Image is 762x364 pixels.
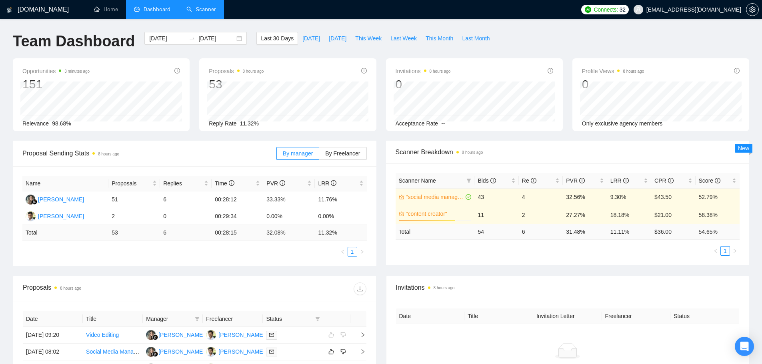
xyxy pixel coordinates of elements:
span: [DATE] [302,34,320,43]
td: 51 [108,191,160,208]
button: left [711,246,720,256]
td: 18.18% [607,206,651,224]
span: right [354,332,366,338]
td: [DATE] 08:02 [23,344,83,360]
time: 8 hours ago [462,150,483,155]
td: 2 [519,206,563,224]
button: [DATE] [298,32,324,45]
span: Last Month [462,34,490,43]
td: $ 36.00 [651,224,695,239]
span: filter [465,175,473,187]
a: homeHome [94,6,118,13]
th: Name [22,176,108,191]
div: [PERSON_NAME] [158,347,204,356]
span: 32 [620,5,626,14]
span: info-circle [734,68,740,74]
button: right [357,247,367,257]
div: Proposals [23,282,194,295]
span: New [738,145,749,151]
span: Invitations [396,66,451,76]
span: [DATE] [329,34,346,43]
td: 2 [108,208,160,225]
span: Reply Rate [209,120,236,127]
span: info-circle [579,178,585,183]
button: This Week [351,32,386,45]
a: Video Editing [86,332,119,338]
span: dislike [340,348,346,355]
span: like [328,348,334,355]
time: 8 hours ago [243,69,264,74]
td: 33.33% [263,191,315,208]
td: 54 [474,224,518,239]
a: LK[PERSON_NAME] [146,331,204,338]
li: Next Page [730,246,740,256]
li: 1 [720,246,730,256]
span: info-circle [174,68,180,74]
td: 32.56% [563,188,607,206]
td: [DATE] 09:20 [23,327,83,344]
time: 8 hours ago [623,69,644,74]
span: Invitations [396,282,740,292]
td: 0.00% [263,208,315,225]
a: SH[PERSON_NAME] [26,213,84,219]
td: 27.27% [563,206,607,224]
button: left [338,247,348,257]
time: 3 minutes ago [64,69,90,74]
td: Total [22,225,108,241]
th: Manager [143,311,203,327]
span: info-circle [361,68,367,74]
span: mail [269,349,274,354]
span: dashboard [134,6,140,12]
li: Previous Page [338,247,348,257]
td: Social Media Manager / Content Creator & Strategist [83,344,143,360]
button: dislike [338,347,348,356]
button: [DATE] [324,32,351,45]
img: gigradar-bm.png [32,199,37,205]
td: $21.00 [651,206,695,224]
button: Last 30 Days [256,32,298,45]
span: Proposals [112,179,151,188]
span: Manager [146,314,192,323]
span: filter [315,316,320,321]
span: right [732,249,737,253]
span: Replies [163,179,202,188]
a: searchScanner [186,6,216,13]
a: SH[PERSON_NAME] [206,348,264,354]
th: Freelancer [602,308,671,324]
a: Social Media Manager / Content Creator & Strategist [86,348,217,355]
span: right [360,249,364,254]
td: Total [396,224,475,239]
span: swap-right [189,35,195,42]
img: SH [26,211,36,221]
span: Proposal Sending Stats [22,148,276,158]
td: 6 [519,224,563,239]
td: 11.32 % [315,225,366,241]
img: logo [7,4,12,16]
span: crown [399,194,404,200]
div: [PERSON_NAME] [218,347,264,356]
img: LK [146,347,156,357]
button: Last Month [458,32,494,45]
td: 52.79% [696,188,740,206]
span: info-circle [490,178,496,183]
span: info-circle [623,178,629,183]
div: [PERSON_NAME] [158,330,204,339]
span: Re [522,177,536,184]
span: Dashboard [144,6,170,13]
span: 98.68% [52,120,71,127]
span: filter [466,178,471,183]
a: setting [746,6,759,13]
span: filter [314,313,322,325]
time: 8 hours ago [60,286,81,290]
div: [PERSON_NAME] [38,212,84,221]
span: By Freelancer [325,150,360,157]
span: Opportunities [22,66,90,76]
time: 8 hours ago [430,69,451,74]
td: 00:29:34 [212,208,263,225]
img: upwork-logo.png [585,6,591,13]
span: Scanner Name [399,177,436,184]
span: Time [215,180,234,187]
span: filter [193,313,201,325]
span: Profile Views [582,66,644,76]
span: info-circle [715,178,720,183]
